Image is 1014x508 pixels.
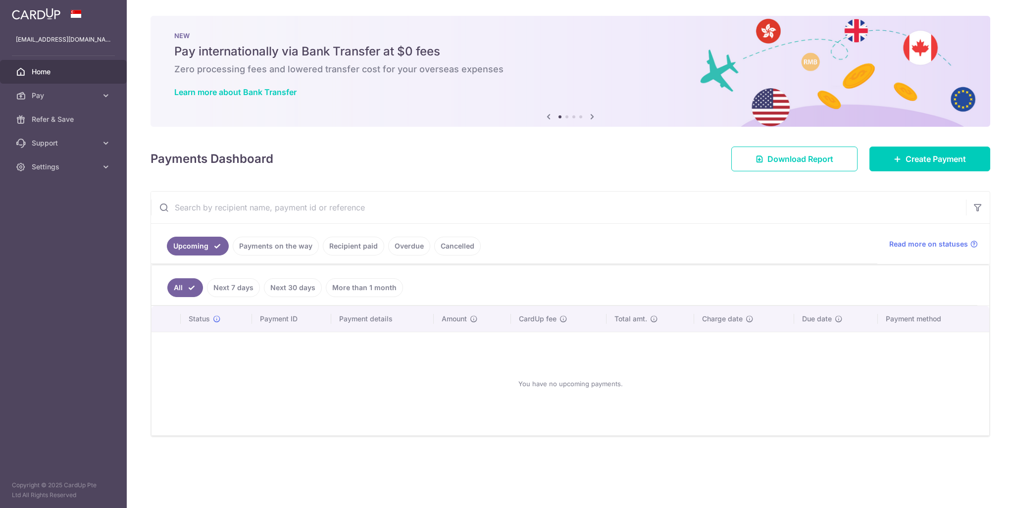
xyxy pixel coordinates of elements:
span: Charge date [702,314,743,324]
a: Read more on statuses [889,239,978,249]
h6: Zero processing fees and lowered transfer cost for your overseas expenses [174,63,966,75]
a: Next 30 days [264,278,322,297]
h4: Payments Dashboard [151,150,273,168]
a: Payments on the way [233,237,319,255]
span: Support [32,138,97,148]
span: Refer & Save [32,114,97,124]
a: Upcoming [167,237,229,255]
span: Create Payment [906,153,966,165]
a: Learn more about Bank Transfer [174,87,297,97]
a: Recipient paid [323,237,384,255]
p: NEW [174,32,966,40]
span: Read more on statuses [889,239,968,249]
a: All [167,278,203,297]
a: Download Report [731,147,858,171]
a: Next 7 days [207,278,260,297]
span: Due date [802,314,832,324]
th: Payment ID [252,306,331,332]
a: Cancelled [434,237,481,255]
span: Pay [32,91,97,101]
span: Download Report [767,153,833,165]
span: Amount [442,314,467,324]
img: CardUp [12,8,60,20]
div: You have no upcoming payments. [163,340,977,427]
a: More than 1 month [326,278,403,297]
img: Bank transfer banner [151,16,990,127]
span: Settings [32,162,97,172]
th: Payment method [878,306,989,332]
p: [EMAIL_ADDRESS][DOMAIN_NAME] [16,35,111,45]
span: Total amt. [614,314,647,324]
span: Home [32,67,97,77]
span: Status [189,314,210,324]
h5: Pay internationally via Bank Transfer at $0 fees [174,44,966,59]
span: CardUp fee [519,314,557,324]
a: Create Payment [869,147,990,171]
a: Overdue [388,237,430,255]
th: Payment details [331,306,434,332]
input: Search by recipient name, payment id or reference [151,192,966,223]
